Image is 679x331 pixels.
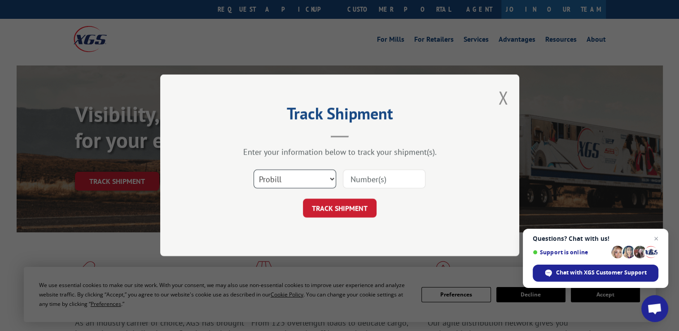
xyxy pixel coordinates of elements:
[556,269,647,277] span: Chat with XGS Customer Support
[641,295,668,322] a: Open chat
[498,86,508,109] button: Close modal
[533,265,658,282] span: Chat with XGS Customer Support
[205,107,474,124] h2: Track Shipment
[533,249,608,256] span: Support is online
[343,170,425,189] input: Number(s)
[303,199,377,218] button: TRACK SHIPMENT
[205,147,474,157] div: Enter your information below to track your shipment(s).
[533,235,658,242] span: Questions? Chat with us!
